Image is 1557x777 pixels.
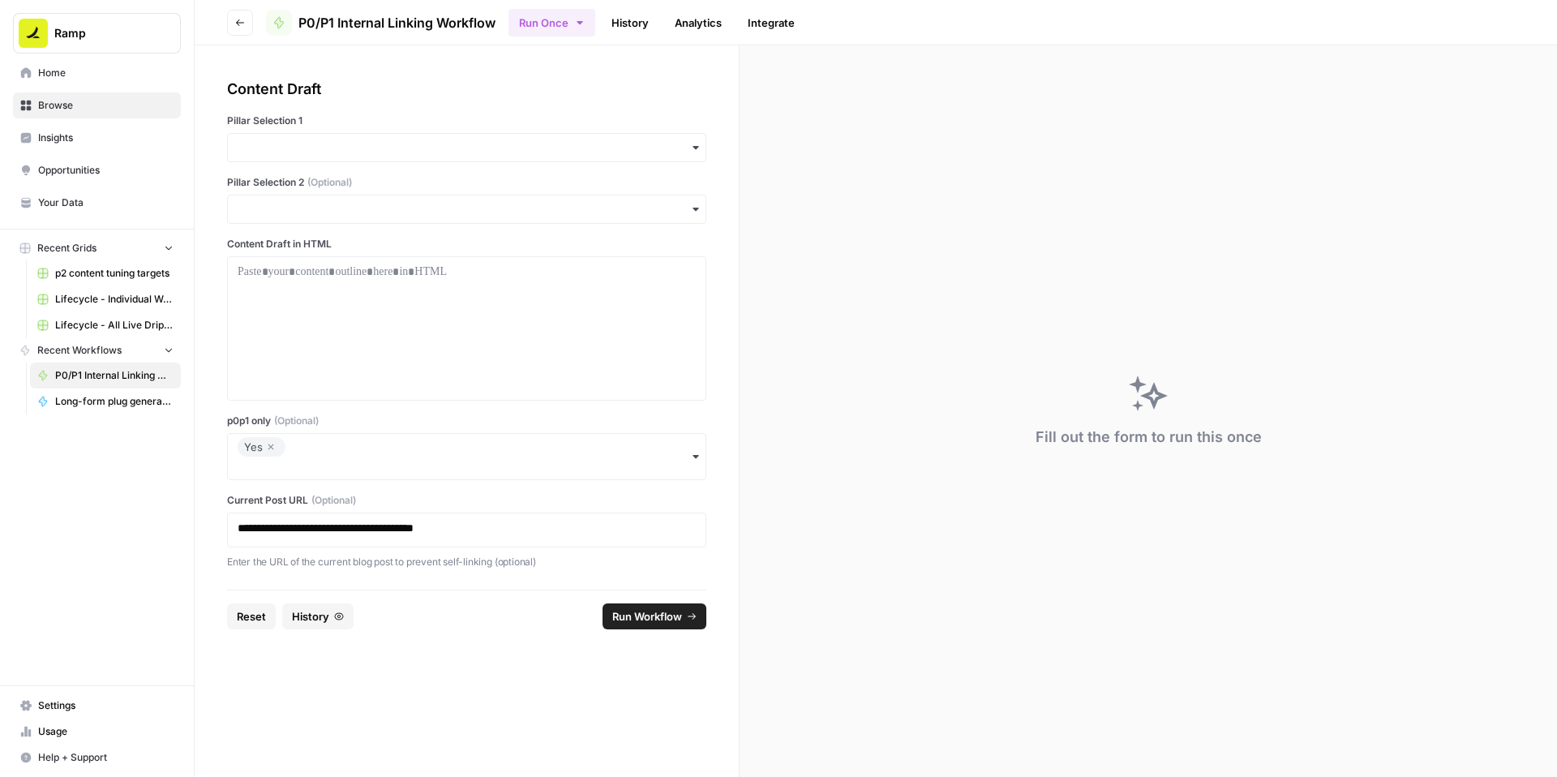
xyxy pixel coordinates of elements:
[38,724,174,739] span: Usage
[55,318,174,333] span: Lifecycle - All Live Drip Data
[13,157,181,183] a: Opportunities
[227,603,276,629] button: Reset
[227,433,706,480] button: Yes
[603,603,706,629] button: Run Workflow
[19,19,48,48] img: Ramp Logo
[54,25,152,41] span: Ramp
[38,195,174,210] span: Your Data
[30,388,181,414] a: Long-form plug generator – Content tuning version
[13,693,181,719] a: Settings
[282,603,354,629] button: History
[227,175,706,190] label: Pillar Selection 2
[227,237,706,251] label: Content Draft in HTML
[227,414,706,428] label: p0p1 only
[508,9,595,36] button: Run Once
[38,66,174,80] span: Home
[30,312,181,338] a: Lifecycle - All Live Drip Data
[30,363,181,388] a: P0/P1 Internal Linking Workflow
[13,92,181,118] a: Browse
[227,78,706,101] div: Content Draft
[602,10,658,36] a: History
[13,236,181,260] button: Recent Grids
[237,608,266,625] span: Reset
[13,60,181,86] a: Home
[612,608,682,625] span: Run Workflow
[13,125,181,151] a: Insights
[13,338,181,363] button: Recent Workflows
[38,163,174,178] span: Opportunities
[55,266,174,281] span: p2 content tuning targets
[37,343,122,358] span: Recent Workflows
[1036,426,1262,449] div: Fill out the form to run this once
[13,190,181,216] a: Your Data
[292,608,329,625] span: History
[55,394,174,409] span: Long-form plug generator – Content tuning version
[266,10,495,36] a: P0/P1 Internal Linking Workflow
[311,493,356,508] span: (Optional)
[38,98,174,113] span: Browse
[244,437,279,457] div: Yes
[55,292,174,307] span: Lifecycle - Individual Weekly Analysis
[13,745,181,771] button: Help + Support
[38,131,174,145] span: Insights
[13,13,181,54] button: Workspace: Ramp
[298,13,495,32] span: P0/P1 Internal Linking Workflow
[227,554,706,570] p: Enter the URL of the current blog post to prevent self-linking (optional)
[30,260,181,286] a: p2 content tuning targets
[227,493,706,508] label: Current Post URL
[37,241,97,255] span: Recent Grids
[738,10,804,36] a: Integrate
[665,10,731,36] a: Analytics
[30,286,181,312] a: Lifecycle - Individual Weekly Analysis
[38,750,174,765] span: Help + Support
[13,719,181,745] a: Usage
[38,698,174,713] span: Settings
[307,175,352,190] span: (Optional)
[227,114,706,128] label: Pillar Selection 1
[55,368,174,383] span: P0/P1 Internal Linking Workflow
[274,414,319,428] span: (Optional)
